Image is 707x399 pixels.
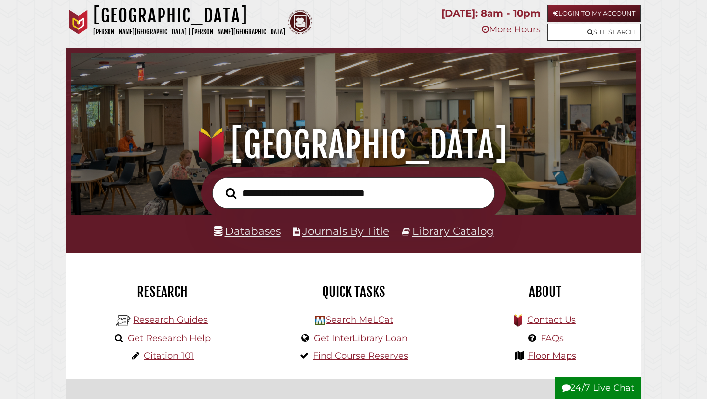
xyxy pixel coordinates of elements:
[93,5,285,27] h1: [GEOGRAPHIC_DATA]
[457,284,633,300] h2: About
[528,350,576,361] a: Floor Maps
[313,350,408,361] a: Find Course Reserves
[441,5,541,22] p: [DATE]: 8am - 10pm
[133,314,208,325] a: Research Guides
[128,333,211,343] a: Get Research Help
[144,350,194,361] a: Citation 101
[527,314,576,325] a: Contact Us
[226,187,236,199] i: Search
[82,123,625,167] h1: [GEOGRAPHIC_DATA]
[265,284,442,300] h2: Quick Tasks
[547,24,641,41] a: Site Search
[66,10,91,34] img: Calvin University
[93,27,285,38] p: [PERSON_NAME][GEOGRAPHIC_DATA] | [PERSON_NAME][GEOGRAPHIC_DATA]
[302,225,389,237] a: Journals By Title
[547,5,641,22] a: Login to My Account
[221,185,241,201] button: Search
[541,333,564,343] a: FAQs
[288,10,312,34] img: Calvin Theological Seminary
[315,316,325,325] img: Hekman Library Logo
[412,225,494,237] a: Library Catalog
[214,225,281,237] a: Databases
[326,314,393,325] a: Search MeLCat
[116,313,131,328] img: Hekman Library Logo
[482,24,541,35] a: More Hours
[314,333,408,343] a: Get InterLibrary Loan
[74,284,250,300] h2: Research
